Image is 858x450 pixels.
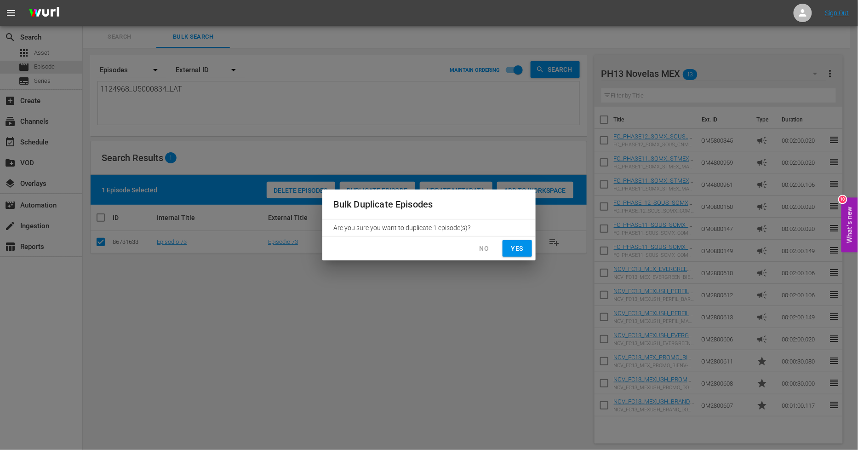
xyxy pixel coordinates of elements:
button: Open Feedback Widget [841,198,858,253]
div: Are you sure you want to duplicate 1 episode(s)? [322,219,536,236]
h2: Bulk Duplicate Episodes [333,197,525,212]
div: 10 [839,196,847,203]
span: Yes [510,243,525,254]
span: menu [6,7,17,18]
a: Sign Out [825,9,849,17]
button: No [469,240,499,257]
button: Yes [503,240,532,257]
img: ans4CAIJ8jUAAAAAAAAAAAAAAAAAAAAAAAAgQb4GAAAAAAAAAAAAAAAAAAAAAAAAJMjXAAAAAAAAAAAAAAAAAAAAAAAAgAT5G... [22,2,66,24]
span: No [477,243,492,254]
